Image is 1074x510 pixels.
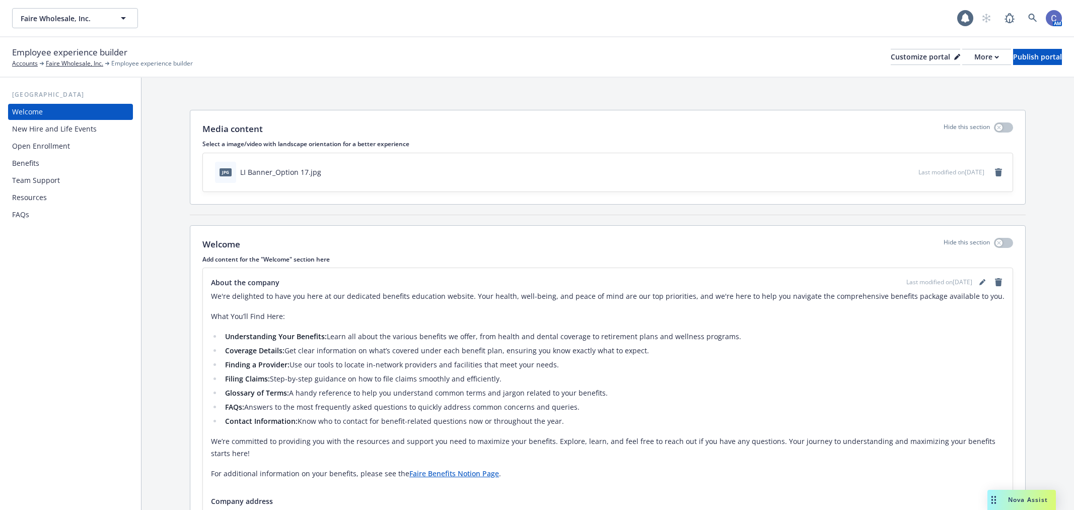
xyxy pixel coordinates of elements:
[12,59,38,68] a: Accounts
[8,90,133,100] div: [GEOGRAPHIC_DATA]
[211,496,273,506] span: Company address
[211,277,279,288] span: About the company
[222,415,1005,427] li: Know who to contact for benefit-related questions now or throughout the year.
[202,238,240,251] p: Welcome
[12,121,97,137] div: New Hire and Life Events
[1046,10,1062,26] img: photo
[222,373,1005,385] li: Step-by-step guidance on how to file claims smoothly and efficiently.
[225,346,284,355] strong: Coverage Details:
[111,59,193,68] span: Employee experience builder
[12,207,29,223] div: FAQs
[8,189,133,206] a: Resources
[962,49,1011,65] button: More
[1013,49,1062,65] div: Publish portal
[944,122,990,136] p: Hide this section
[225,416,298,426] strong: Contact Information:
[240,167,321,177] div: LI Banner_Option 17.jpg
[999,8,1020,28] a: Report a Bug
[202,255,1013,264] p: Add content for the "Welcome" section here
[21,13,108,24] span: Faire Wholesale, Inc.
[8,155,133,171] a: Benefits
[202,140,1013,148] p: Select a image/video with landscape orientation for a better experience
[8,121,133,137] a: New Hire and Life Events
[222,387,1005,399] li: A handy reference to help you understand common terms and jargon related to your benefits.
[222,401,1005,413] li: Answers to the most frequently asked questions to quickly address common concerns and queries.
[225,402,244,412] strong: FAQs:
[918,168,984,176] span: Last modified on [DATE]
[891,49,960,65] button: Customize portal
[891,49,960,65] div: Customize portal
[905,167,914,177] button: preview file
[976,276,988,288] a: editPencil
[8,172,133,188] a: Team Support
[225,388,289,398] strong: Glossary of Terms:
[12,46,127,59] span: Employee experience builder
[211,468,1005,480] p: For additional information on your benefits, please see the .
[944,238,990,251] p: Hide this section
[889,167,897,177] button: download file
[12,172,60,188] div: Team Support
[8,138,133,154] a: Open Enrollment
[12,189,47,206] div: Resources
[987,490,1000,510] div: Drag to move
[1013,49,1062,65] button: Publish portal
[202,122,263,136] p: Media content
[211,435,1005,460] p: We’re committed to providing you with the resources and support you need to maximize your benefit...
[46,59,103,68] a: Faire Wholesale, Inc.
[12,155,39,171] div: Benefits
[987,490,1056,510] button: Nova Assist
[222,331,1005,343] li: Learn all about the various benefits we offer, from health and dental coverage to retirement plan...
[8,207,133,223] a: FAQs
[211,310,1005,323] p: What You’ll Find Here:
[225,332,327,341] strong: Understanding Your Benefits:
[409,469,499,478] a: Faire Benefits Notion Page
[976,8,996,28] a: Start snowing
[222,345,1005,357] li: Get clear information on what’s covered under each benefit plan, ensuring you know exactly what t...
[12,104,43,120] div: Welcome
[974,49,999,65] div: More
[222,359,1005,371] li: Use our tools to locate in-network providers and facilities that meet your needs.
[225,374,270,384] strong: Filing Claims:
[12,8,138,28] button: Faire Wholesale, Inc.
[1008,495,1048,504] span: Nova Assist
[992,166,1005,178] a: remove
[906,278,972,287] span: Last modified on [DATE]
[8,104,133,120] a: Welcome
[1023,8,1043,28] a: Search
[220,168,232,176] span: jpg
[12,138,70,154] div: Open Enrollment
[225,360,290,369] strong: Finding a Provider:
[992,276,1005,288] a: remove
[211,290,1005,302] p: We're delighted to have you here at our dedicated benefits education website. Your health, well-b...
